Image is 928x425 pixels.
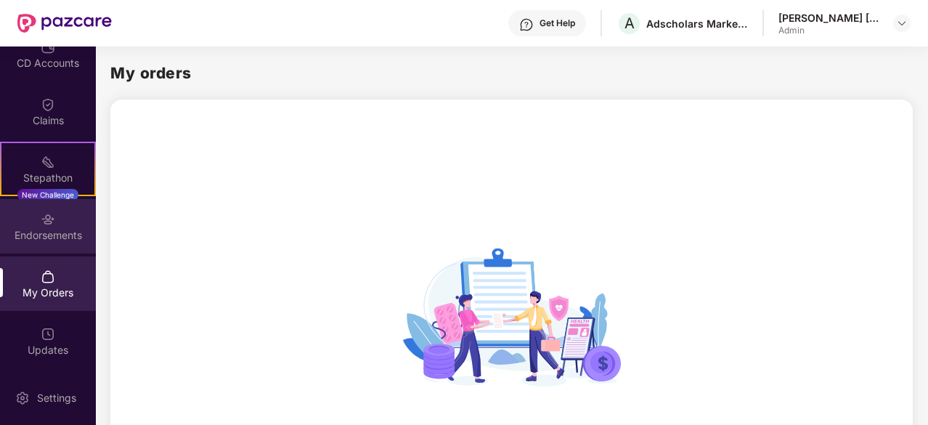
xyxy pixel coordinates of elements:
img: svg+xml;base64,PHN2ZyBpZD0iRW5kb3JzZW1lbnRzIiB4bWxucz0iaHR0cDovL3d3dy53My5vcmcvMjAwMC9zdmciIHdpZH... [41,212,55,227]
img: svg+xml;base64,PHN2ZyBpZD0iRHJvcGRvd24tMzJ4MzIiIHhtbG5zPSJodHRwOi8vd3d3LnczLm9yZy8yMDAwL3N2ZyIgd2... [896,17,908,29]
div: [PERSON_NAME] [PERSON_NAME] [778,11,880,25]
img: svg+xml;base64,PHN2ZyBpZD0iTXlfT3JkZXJzIiBkYXRhLW5hbWU9Ik15IE9yZGVycyIgeG1sbnM9Imh0dHA6Ly93d3cudz... [41,270,55,284]
img: svg+xml;base64,PHN2ZyB4bWxucz0iaHR0cDovL3d3dy53My5vcmcvMjAwMC9zdmciIHdpZHRoPSIyMSIgaGVpZ2h0PSIyMC... [41,155,55,169]
div: Adscholars Marketing India Private Limited [646,17,748,31]
div: Settings [33,391,81,405]
img: svg+xml;base64,PHN2ZyBpZD0iQ0RfQWNjb3VudHMiIGRhdGEtbmFtZT0iQ0QgQWNjb3VudHMiIHhtbG5zPSJodHRwOi8vd3... [41,40,55,54]
div: New Challenge [17,189,78,201]
div: Get Help [540,17,575,29]
img: svg+xml;base64,PHN2ZyBpZD0iSGVscC0zMngzMiIgeG1sbnM9Imh0dHA6Ly93d3cudzMub3JnLzIwMDAvc3ZnIiB3aWR0aD... [519,17,534,32]
img: New Pazcare Logo [17,14,112,33]
img: svg+xml;base64,PHN2ZyBpZD0iQ2xhaW0iIHhtbG5zPSJodHRwOi8vd3d3LnczLm9yZy8yMDAwL3N2ZyIgd2lkdGg9IjIwIi... [41,97,55,112]
img: svg+xml;base64,PHN2ZyBpZD0iVXBkYXRlZCIgeG1sbnM9Imh0dHA6Ly93d3cudzMub3JnLzIwMDAvc3ZnIiB3aWR0aD0iMj... [41,327,55,341]
img: svg+xml;base64,PHN2ZyBpZD0iU2V0dGluZy0yMHgyMCIgeG1sbnM9Imh0dHA6Ly93d3cudzMub3JnLzIwMDAvc3ZnIiB3aW... [15,391,30,405]
div: Admin [778,25,880,36]
h2: My orders [110,61,192,85]
div: Stepathon [1,171,94,185]
span: A [624,15,635,32]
